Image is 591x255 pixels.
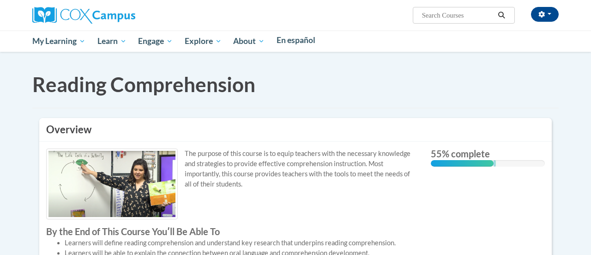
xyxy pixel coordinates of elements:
label: 55% complete [431,149,545,159]
li: Learners will define reading comprehension and understand key research that underpins reading com... [65,238,417,248]
div: Main menu [25,31,566,52]
span: My Learning [32,36,85,47]
a: My Learning [26,31,91,52]
div: 55% complete [431,160,494,167]
img: Course logo image [46,149,178,219]
button: Search [495,10,509,21]
label: By the End of This Course Youʹll Be Able To [46,226,417,236]
p: The purpose of this course is to equip teachers with the necessary knowledge and strategies to pr... [46,149,417,189]
a: Engage [132,31,179,52]
img: Cox Campus [32,7,135,24]
input: Search Courses [421,10,495,21]
h3: Overview [46,123,545,137]
span: Reading Comprehension [32,72,255,96]
i:  [498,12,506,19]
a: En español [271,31,321,50]
a: Explore [179,31,228,52]
span: En español [277,35,315,45]
a: Cox Campus [32,11,135,19]
div: 0.001% [494,160,496,167]
a: Learn [91,31,133,52]
span: Engage [138,36,173,47]
span: Learn [97,36,127,47]
a: About [228,31,271,52]
span: About [233,36,265,47]
button: Account Settings [531,7,559,22]
span: Explore [185,36,222,47]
